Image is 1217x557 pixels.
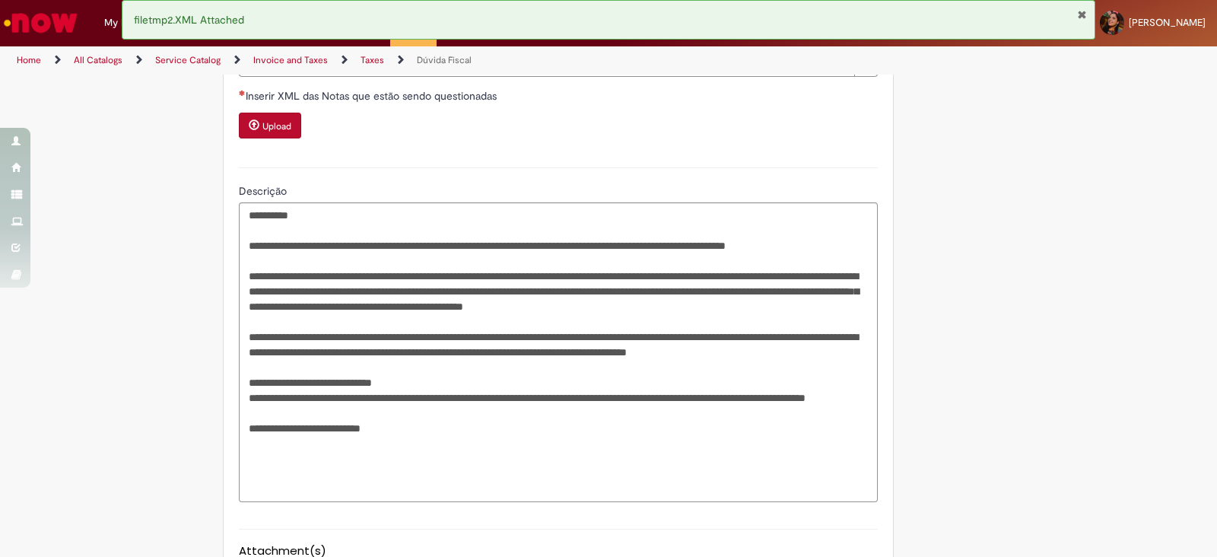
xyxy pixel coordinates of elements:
button: Close Notification [1077,8,1087,21]
span: filetmp2.XML Attached [134,13,244,27]
textarea: Descrição [239,202,878,502]
a: All Catalogs [74,54,122,66]
a: Service Catalog [155,54,221,66]
button: Upload Attachment for Inserir XML das Notas que estão sendo questionadas Required [239,113,301,138]
span: [PERSON_NAME] [1129,16,1206,29]
a: Invoice and Taxes [253,54,328,66]
span: Descrição [239,184,290,198]
a: Taxes [361,54,384,66]
a: Dúvida Fiscal [417,54,472,66]
ul: Page breadcrumbs [11,46,800,75]
a: Home [17,54,41,66]
span: Inserir XML das Notas que estão sendo questionadas [246,89,500,103]
small: Upload [262,120,291,132]
span: Required [239,90,246,96]
img: ServiceNow [2,8,80,38]
span: My Requests [104,15,162,30]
